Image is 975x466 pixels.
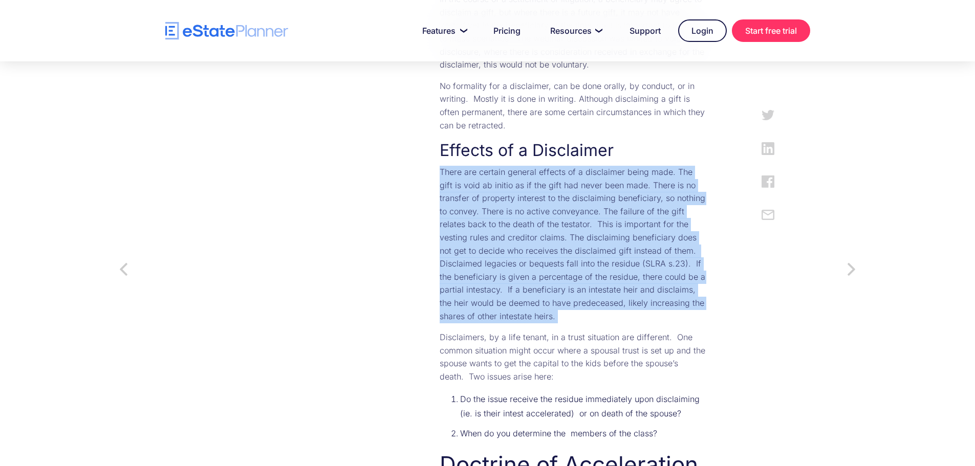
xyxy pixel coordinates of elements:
[538,20,612,41] a: Resources
[460,392,706,421] li: Do the issue receive the residue immediately upon disclaiming (ie. is their intest accelerated) o...
[410,20,476,41] a: Features
[440,166,706,323] p: There are certain general effects of a disclaimer being made. The gift is void ab initio as if th...
[440,80,706,132] p: No formality for a disclaimer, can be done orally, by conduct, or in writing. Mostly it is done i...
[481,20,533,41] a: Pricing
[440,331,706,383] p: Disclaimers, by a life tenant, in a trust situation are different. One common situation might occ...
[440,140,706,161] h3: Effects of a Disclaimer
[678,19,727,42] a: Login
[732,19,810,42] a: Start free trial
[165,22,288,40] a: home
[617,20,673,41] a: Support
[460,426,706,441] li: When do you determine the members of the class?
